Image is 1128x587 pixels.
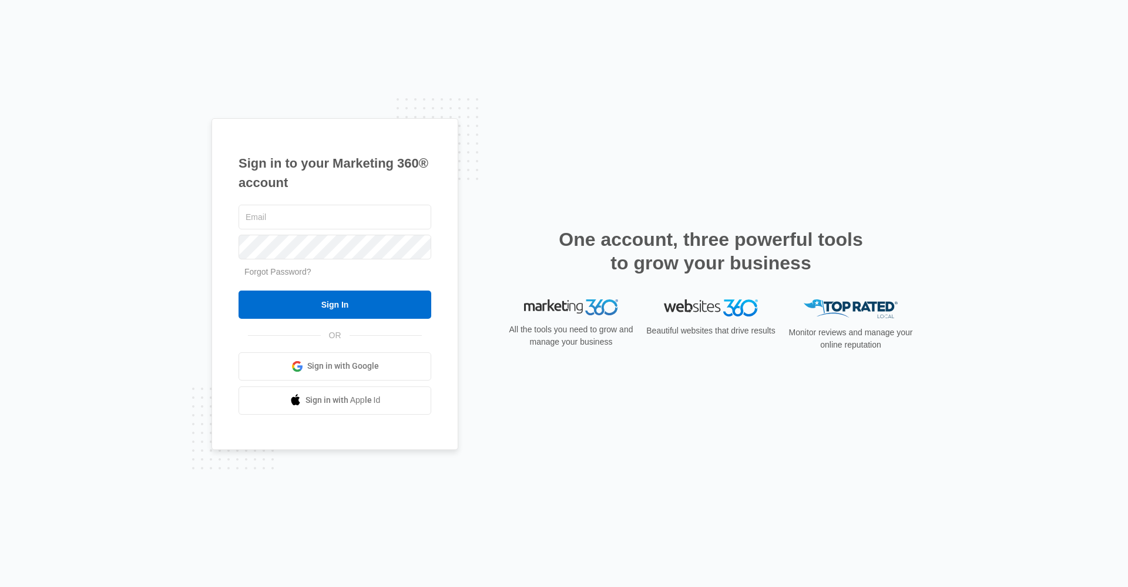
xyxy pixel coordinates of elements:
[239,291,431,319] input: Sign In
[804,299,898,319] img: Top Rated Local
[505,323,637,348] p: All the tools you need to grow and manage your business
[239,154,431,192] h1: Sign in to your Marketing 360® account
[785,326,916,351] p: Monitor reviews and manage your online reputation
[239,386,431,415] a: Sign in with Apple Id
[244,267,311,276] a: Forgot Password?
[307,360,379,372] span: Sign in with Google
[555,228,867,275] h2: One account, three powerful tools to grow your business
[239,352,431,381] a: Sign in with Google
[305,394,381,406] span: Sign in with Apple Id
[664,299,758,316] img: Websites 360
[239,205,431,229] input: Email
[321,329,350,342] span: OR
[524,299,618,316] img: Marketing 360
[645,325,777,337] p: Beautiful websites that drive results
